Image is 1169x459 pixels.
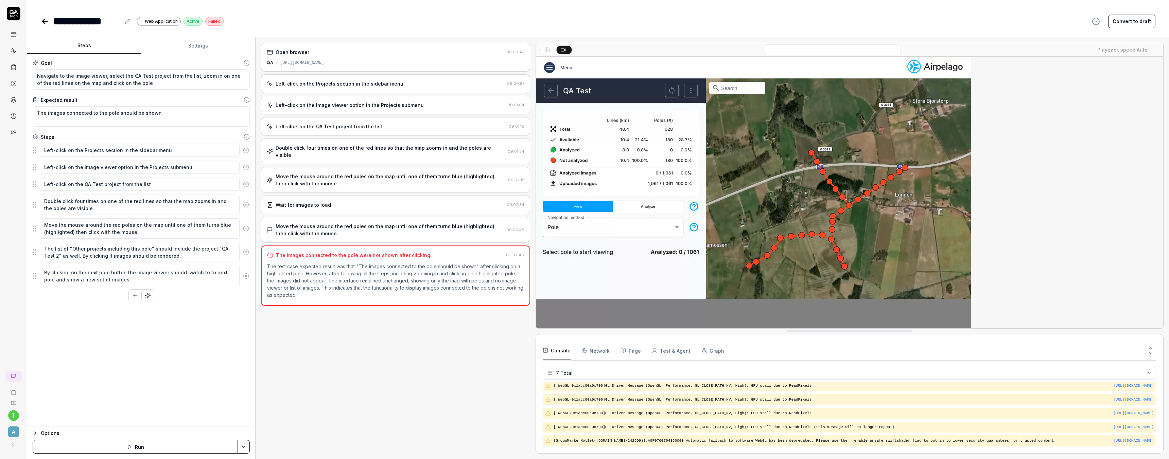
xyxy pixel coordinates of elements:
[543,341,571,360] button: Console
[8,410,19,421] button: t
[240,161,252,174] button: Remove step
[276,252,432,259] div: The images connected to the pole were not shown after clicking.
[1088,15,1104,28] button: View version history
[41,429,250,437] div: Options
[267,60,273,66] div: QA
[1113,383,1154,389] button: [URL][DOMAIN_NAME]
[267,263,524,298] p: The test case expected result was that "The images connected to the pole should be shown" after c...
[1113,410,1154,416] button: [URL][DOMAIN_NAME]
[33,265,250,287] div: Suggestions
[1108,15,1155,28] button: Convert to draft
[240,178,252,191] button: Remove step
[276,102,424,109] div: Left-click on the Image viewer option in the Projects submenu
[581,341,610,360] button: Network
[3,384,24,395] a: Book a call with us
[506,50,524,54] time: 09:00:43
[276,223,504,237] div: Move the mouse around the red poles on the map until one of them turns blue (highlighted) then cl...
[507,81,524,86] time: 09:00:57
[3,421,24,439] button: A
[1113,424,1154,430] button: [URL][DOMAIN_NAME]
[652,341,691,360] button: Test & Agent
[8,426,19,437] span: A
[3,395,24,406] a: Documentation
[509,124,524,129] time: 09:01:19
[240,144,252,157] button: Remove step
[33,194,250,215] div: Suggestions
[508,149,524,154] time: 09:01:34
[205,17,224,26] div: Failed
[141,38,256,54] button: Settings
[276,201,331,208] div: Wait for images to load
[554,438,1113,444] pre: [GroupMarkerNotSet([DOMAIN_NAME]/242999)!:A0F0760704360000]Automatic fallback to software WebGL h...
[184,17,203,26] div: Active
[280,60,324,66] div: [URL][DOMAIN_NAME]
[554,410,1154,416] pre: [.WebGL-0x1acc00a9c700]GL Driver Message (OpenGL, Performance, GL_CLOSE_PATH_NV, High): GPU stall...
[41,59,52,67] div: Goal
[33,143,250,158] div: Suggestions
[41,96,77,104] div: Expected result
[506,253,524,257] time: 09:02:48
[33,242,250,263] div: Suggestions
[1113,397,1154,403] button: [URL][DOMAIN_NAME]
[507,202,524,207] time: 09:02:34
[506,227,524,232] time: 09:02:48
[554,397,1154,403] pre: [.WebGL-0x1acc00a9c700]GL Driver Message (OpenGL, Performance, GL_CLOSE_PATH_NV, High): GPU stall...
[33,440,238,454] button: Run
[1113,438,1154,444] button: [URL][DOMAIN_NAME]
[240,269,252,283] button: Remove step
[508,178,524,182] time: 09:02:15
[145,18,178,24] span: Web Application
[276,123,382,130] div: Left-click on the QA Test project from the list
[276,80,403,87] div: Left-click on the Projects section in the sidebar menu
[276,49,309,56] div: Open browser
[240,245,252,259] button: Remove step
[701,341,724,360] button: Graph
[33,429,250,437] button: Options
[276,144,505,159] div: Double click four times on one of the red lines so that the map zooms in and the poles are visible
[137,17,181,26] a: Web Application
[276,173,505,187] div: Move the mouse around the red poles on the map until one of them turns blue (highlighted) then cl...
[240,198,252,212] button: Remove step
[1097,46,1148,53] div: Playback speed:
[33,218,250,239] div: Suggestions
[33,160,250,175] div: Suggestions
[554,383,1154,389] pre: [.WebGL-0x1acc00a9c700]GL Driver Message (OpenGL, Performance, GL_CLOSE_PATH_NV, High): GPU stall...
[507,103,524,107] time: 09:01:04
[27,38,141,54] button: Steps
[554,424,1154,430] pre: [.WebGL-0x1acc00a9c700]GL Driver Message (OpenGL, Performance, GL_CLOSE_PATH_NV, High): GPU stall...
[240,222,252,235] button: Remove step
[33,177,250,191] div: Suggestions
[41,133,54,141] div: Steps
[5,371,22,382] a: New conversation
[621,341,641,360] button: Page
